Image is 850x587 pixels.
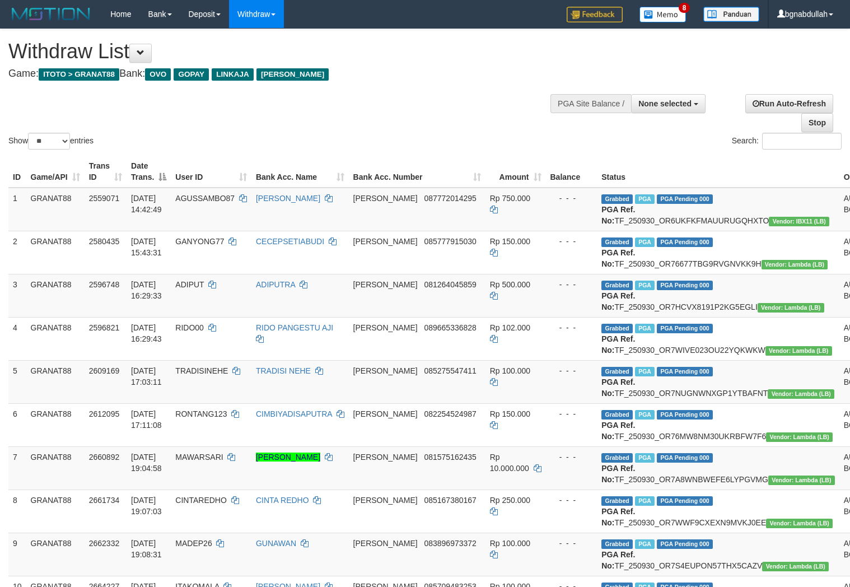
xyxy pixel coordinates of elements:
a: GUNAWAN [256,539,296,548]
img: MOTION_logo.png [8,6,94,22]
span: [PERSON_NAME] [353,366,418,375]
a: Run Auto-Refresh [745,94,833,113]
span: 8 [679,3,690,13]
span: MADEP26 [175,539,212,548]
span: Grabbed [601,194,633,204]
span: Grabbed [601,410,633,420]
td: TF_250930_OR76677TBG9RVGNVKK9H [597,231,839,274]
b: PGA Ref. No: [601,421,635,441]
span: PGA Pending [657,194,713,204]
span: Vendor URL: https://dashboard.q2checkout.com/secure [758,303,824,313]
img: Feedback.jpg [567,7,623,22]
span: Grabbed [601,539,633,549]
td: 1 [8,188,26,231]
td: TF_250930_OR7WIVE023OU22YQKWKW [597,317,839,360]
a: [PERSON_NAME] [256,453,320,462]
span: Vendor URL: https://dashboard.q2checkout.com/secure [768,476,835,485]
span: Rp 250.000 [490,496,530,505]
span: 2580435 [89,237,120,246]
span: 2559071 [89,194,120,203]
span: [DATE] 17:03:11 [131,366,162,386]
span: Rp 102.000 [490,323,530,332]
td: GRANAT88 [26,317,85,360]
span: Grabbed [601,453,633,463]
th: User ID: activate to sort column ascending [171,156,251,188]
button: None selected [631,94,706,113]
span: [PERSON_NAME] [353,409,418,418]
h1: Withdraw List [8,40,555,63]
b: PGA Ref. No: [601,291,635,311]
span: [PERSON_NAME] [353,237,418,246]
span: Vendor URL: https://dashboard.q2checkout.com/secure [768,389,834,399]
th: Balance [546,156,597,188]
td: 5 [8,360,26,403]
span: [PERSON_NAME] [353,453,418,462]
span: CINTAREDHO [175,496,227,505]
td: GRANAT88 [26,188,85,231]
span: Rp 150.000 [490,409,530,418]
span: Copy 085275547411 to clipboard [424,366,476,375]
td: GRANAT88 [26,533,85,576]
span: [PERSON_NAME] [256,68,329,81]
th: Date Trans.: activate to sort column descending [127,156,171,188]
span: OVO [145,68,171,81]
th: Amount: activate to sort column ascending [485,156,546,188]
span: ADIPUT [175,280,204,289]
span: 2609169 [89,366,120,375]
span: Rp 500.000 [490,280,530,289]
td: 8 [8,490,26,533]
span: None selected [638,99,692,108]
span: PGA Pending [657,410,713,420]
span: [DATE] 15:43:31 [131,237,162,257]
td: 6 [8,403,26,446]
span: Grabbed [601,324,633,333]
div: - - - [550,236,593,247]
b: PGA Ref. No: [601,550,635,570]
span: Marked by bgndedek [635,367,655,376]
td: TF_250930_OR7A8WNBWEFE6LYPGVMG [597,446,839,490]
a: RIDO PANGESTU AJI [256,323,333,332]
span: [PERSON_NAME] [353,323,418,332]
td: GRANAT88 [26,360,85,403]
b: PGA Ref. No: [601,507,635,527]
span: Vendor URL: https://dashboard.q2checkout.com/secure [766,519,833,528]
span: GANYONG77 [175,237,224,246]
b: PGA Ref. No: [601,205,635,225]
td: TF_250930_OR6UKFKFMAUURUGQHXTO [597,188,839,231]
td: 9 [8,533,26,576]
div: - - - [550,193,593,204]
td: 2 [8,231,26,274]
td: TF_250930_OR76MW8NM30UKRBFW7F6 [597,403,839,446]
span: PGA Pending [657,281,713,290]
span: Vendor URL: https://dashboard.q2checkout.com/secure [765,346,832,356]
span: Marked by bgndedek [635,324,655,333]
td: GRANAT88 [26,490,85,533]
span: GOPAY [174,68,209,81]
b: PGA Ref. No: [601,378,635,398]
span: Marked by bgndedek [635,539,655,549]
th: ID [8,156,26,188]
span: PGA Pending [657,496,713,506]
span: [DATE] 16:29:33 [131,280,162,300]
span: Rp 750.000 [490,194,530,203]
span: Marked by bgndedek [635,281,655,290]
span: PGA Pending [657,324,713,333]
a: CIMBIYADISAPUTRA [256,409,332,418]
span: Copy 085167380167 to clipboard [424,496,476,505]
span: 2661734 [89,496,120,505]
td: 7 [8,446,26,490]
span: AGUSSAMBO87 [175,194,235,203]
span: Marked by bgndedek [635,410,655,420]
span: Vendor URL: https://dashboard.q2checkout.com/secure [769,217,829,226]
span: [DATE] 16:29:43 [131,323,162,343]
th: Status [597,156,839,188]
a: TRADISI NEHE [256,366,311,375]
span: PGA Pending [657,237,713,247]
span: Grabbed [601,237,633,247]
td: GRANAT88 [26,403,85,446]
span: Vendor URL: https://dashboard.q2checkout.com/secure [766,432,833,442]
div: - - - [550,495,593,506]
span: Marked by bgndedek [635,237,655,247]
span: Copy 083896973372 to clipboard [424,539,476,548]
span: Grabbed [601,496,633,506]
